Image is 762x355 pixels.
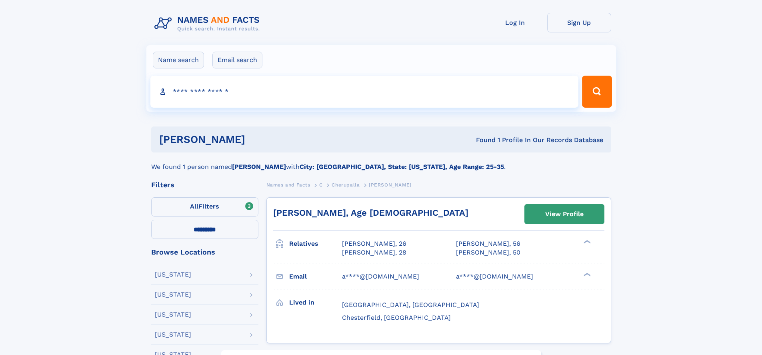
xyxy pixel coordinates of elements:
[582,239,591,245] div: ❯
[212,52,262,68] label: Email search
[319,180,323,190] a: C
[150,76,579,108] input: search input
[289,237,342,251] h3: Relatives
[151,152,611,172] div: We found 1 person named with .
[190,203,198,210] span: All
[332,182,360,188] span: Cherupalla
[332,180,360,190] a: Cherupalla
[232,163,286,170] b: [PERSON_NAME]
[342,248,406,257] a: [PERSON_NAME], 28
[582,76,612,108] button: Search Button
[155,311,191,318] div: [US_STATE]
[153,52,204,68] label: Name search
[151,197,258,217] label: Filters
[289,296,342,309] h3: Lived in
[456,239,520,248] a: [PERSON_NAME], 56
[342,314,451,321] span: Chesterfield, [GEOGRAPHIC_DATA]
[582,272,591,277] div: ❯
[151,181,258,189] div: Filters
[151,13,266,34] img: Logo Names and Facts
[266,180,310,190] a: Names and Facts
[525,205,604,224] a: View Profile
[273,208,468,218] a: [PERSON_NAME], Age [DEMOGRAPHIC_DATA]
[483,13,547,32] a: Log In
[319,182,323,188] span: C
[289,270,342,283] h3: Email
[547,13,611,32] a: Sign Up
[360,136,603,144] div: Found 1 Profile In Our Records Database
[155,291,191,298] div: [US_STATE]
[342,239,406,248] a: [PERSON_NAME], 26
[155,271,191,278] div: [US_STATE]
[159,134,361,144] h1: [PERSON_NAME]
[155,331,191,338] div: [US_STATE]
[342,301,479,309] span: [GEOGRAPHIC_DATA], [GEOGRAPHIC_DATA]
[369,182,412,188] span: [PERSON_NAME]
[300,163,504,170] b: City: [GEOGRAPHIC_DATA], State: [US_STATE], Age Range: 25-35
[545,205,584,223] div: View Profile
[151,249,258,256] div: Browse Locations
[456,248,520,257] a: [PERSON_NAME], 50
